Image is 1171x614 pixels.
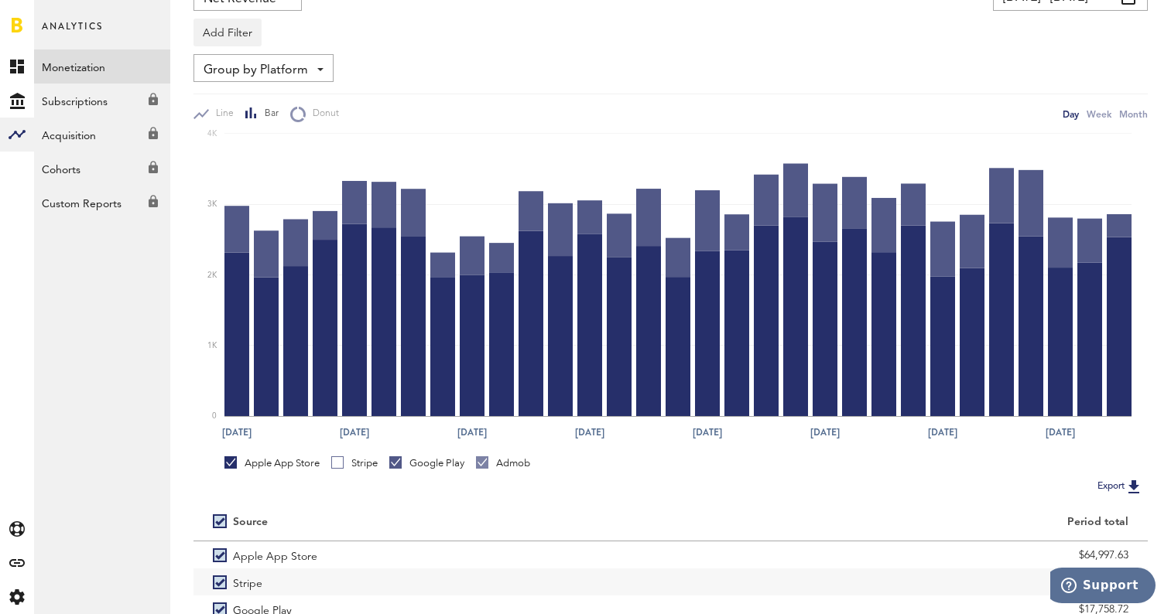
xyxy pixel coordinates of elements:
text: 0 [212,412,217,420]
text: [DATE] [1046,425,1075,439]
span: Line [209,107,234,121]
span: Donut [306,107,339,121]
text: 1K [207,342,217,350]
div: Week [1087,106,1111,122]
img: Export [1125,477,1143,496]
span: Apple App Store [233,541,317,568]
text: [DATE] [457,425,487,439]
button: Add Filter [193,19,262,46]
a: Custom Reports [34,186,170,220]
span: Group by Platform [204,57,308,84]
text: 4K [207,130,217,138]
text: 3K [207,201,217,209]
a: Acquisition [34,118,170,152]
div: Admob [476,456,530,470]
span: Stripe [233,568,262,595]
text: [DATE] [222,425,252,439]
span: Bar [258,107,279,121]
a: Monetization [34,49,170,84]
text: [DATE] [693,425,722,439]
div: Google Play [389,456,464,470]
button: Export [1093,476,1148,496]
div: $64,997.63 [690,544,1129,567]
div: Source [233,516,268,529]
text: [DATE] [810,425,840,439]
text: 2K [207,271,217,279]
text: [DATE] [340,425,369,439]
div: Month [1119,106,1148,122]
div: $19,215.74 [690,571,1129,594]
div: Day [1063,106,1079,122]
span: Analytics [42,17,103,49]
div: Apple App Store [224,456,320,470]
a: Subscriptions [34,84,170,118]
div: Stripe [331,456,378,470]
iframe: Opens a widget where you can find more information [1050,568,1156,606]
div: Period total [690,516,1129,529]
text: [DATE] [575,425,604,439]
a: Cohorts [34,152,170,186]
text: [DATE] [928,425,957,439]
